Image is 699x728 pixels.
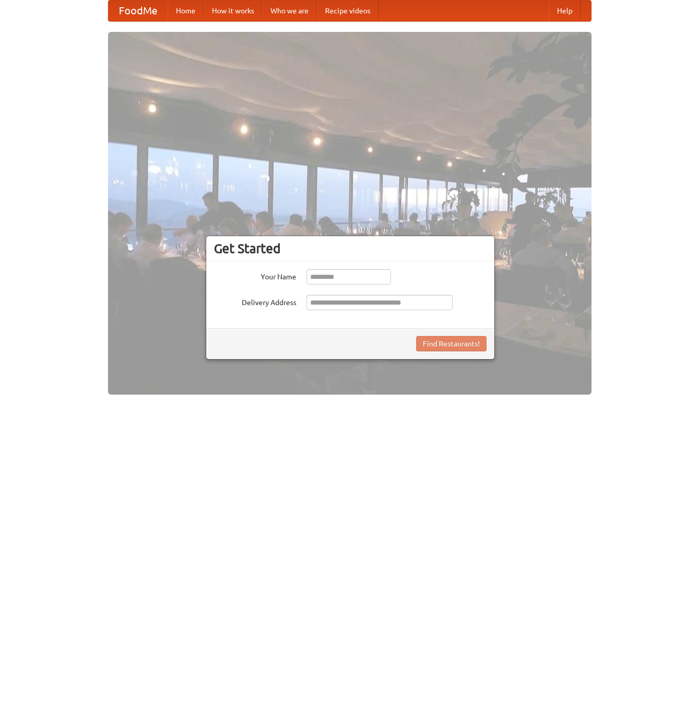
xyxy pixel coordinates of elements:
[214,269,296,282] label: Your Name
[168,1,204,21] a: Home
[549,1,581,21] a: Help
[214,295,296,308] label: Delivery Address
[317,1,379,21] a: Recipe videos
[416,336,487,351] button: Find Restaurants!
[109,1,168,21] a: FoodMe
[204,1,262,21] a: How it works
[262,1,317,21] a: Who we are
[214,241,487,256] h3: Get Started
